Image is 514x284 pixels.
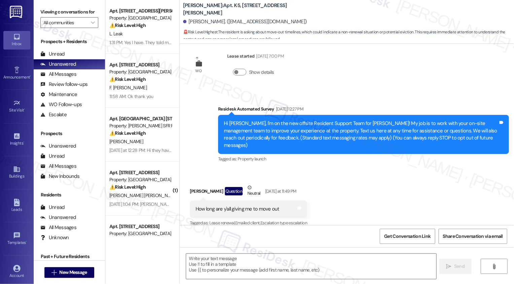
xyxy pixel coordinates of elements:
[238,156,266,162] span: Property launch
[109,230,172,237] div: Property: [GEOGRAPHIC_DATA]
[40,91,77,98] div: Maintenance
[24,107,25,112] span: •
[109,147,486,153] div: [DATE] at 12:28 PM: Hi they have not fix bathroom ceiling and water leaking in hallway guy said i...
[109,7,172,14] div: Apt. [STREET_ADDRESS][PERSON_NAME]
[34,253,105,260] div: Past + Future Residents
[109,184,146,190] strong: ⚠️ Risk Level: High
[227,53,284,62] div: Lease started
[26,239,27,244] span: •
[40,71,76,78] div: All Messages
[249,69,274,76] label: Show details
[40,111,67,118] div: Escalate
[109,130,146,136] strong: ⚠️ Risk Level: High
[109,68,172,75] div: Property: [GEOGRAPHIC_DATA]
[40,234,69,241] div: Unknown
[384,233,431,240] span: Get Conversation Link
[235,220,261,226] span: Emailed client ,
[59,269,87,276] span: New Message
[40,224,76,231] div: All Messages
[109,39,388,45] div: 1:31 PM: Yes I have. They told me to go to post office. Post office said, they don't know why you...
[109,169,172,176] div: Apt. [STREET_ADDRESS]
[23,140,24,145] span: •
[40,153,65,160] div: Unread
[40,7,98,17] label: Viewing conversations for
[183,2,318,17] b: [PERSON_NAME]: Apt. K5, [STREET_ADDRESS][PERSON_NAME]
[218,154,509,164] div: Tagged as:
[30,74,31,78] span: •
[34,38,105,45] div: Prospects + Residents
[3,130,30,149] a: Insights •
[261,220,307,226] span: Escalation type escalation
[446,264,451,269] i: 
[109,14,172,22] div: Property: [GEOGRAPHIC_DATA]
[109,61,172,68] div: Apt. [STREET_ADDRESS]
[40,173,79,180] div: New Inbounds
[190,218,307,228] div: Tagged as:
[246,184,262,198] div: Neutral
[109,138,143,145] span: [PERSON_NAME]
[40,143,76,150] div: Unanswered
[183,18,307,25] div: [PERSON_NAME]. ([EMAIL_ADDRESS][DOMAIN_NAME])
[44,267,94,278] button: New Message
[109,201,444,207] div: [DATE] 1:04 PM: [PERSON_NAME] Solo se ha completado 2 de los 3 problemas que se solicita, el sink...
[109,223,172,230] div: Apt. [STREET_ADDRESS]
[40,204,65,211] div: Unread
[218,105,509,115] div: Residesk Automated Survey
[183,29,218,35] strong: 🚨 Risk Level: Highest
[10,6,24,18] img: ResiDesk Logo
[3,263,30,281] a: Account
[3,230,30,248] a: Templates •
[439,229,507,244] button: Share Conversation via email
[196,206,279,213] div: How long are y'all giving me to move out
[224,120,498,149] div: Hi [PERSON_NAME], I'm on the new offsite Resident Support Team for [PERSON_NAME]! My job is to wo...
[264,188,297,195] div: [DATE] at 11:49 PM
[40,163,76,170] div: All Messages
[454,263,465,270] span: Send
[183,29,514,43] span: : The resident is asking about move-out timelines, which could indicate a non-renewal situation o...
[52,270,57,275] i: 
[209,220,235,226] span: Lease renewal ,
[109,122,172,129] div: Property: [PERSON_NAME] SFR Portfolio
[254,53,284,60] div: [DATE] 7:00 PM
[40,51,65,58] div: Unread
[109,176,172,183] div: Property: [GEOGRAPHIC_DATA]
[109,76,146,82] strong: ⚠️ Risk Level: High
[34,130,105,137] div: Prospects
[109,85,147,91] span: F. [PERSON_NAME]
[3,97,30,116] a: Site Visit •
[40,214,76,221] div: Unanswered
[3,163,30,182] a: Buildings
[109,192,178,198] span: [PERSON_NAME] [PERSON_NAME]
[109,22,146,28] strong: ⚠️ Risk Level: High
[109,31,123,37] span: L. Leak
[439,259,472,274] button: Send
[443,233,503,240] span: Share Conversation via email
[195,67,202,74] div: WO
[109,93,153,99] div: 11:58 AM: Ok thank you
[40,81,88,88] div: Review follow-ups
[109,115,172,122] div: Apt. [GEOGRAPHIC_DATA] [STREET_ADDRESS]
[492,264,497,269] i: 
[91,20,95,25] i: 
[3,31,30,49] a: Inbox
[274,105,303,113] div: [DATE] 12:27 PM
[43,17,88,28] input: All communities
[34,191,105,198] div: Residents
[3,197,30,215] a: Leads
[40,61,76,68] div: Unanswered
[380,229,435,244] button: Get Conversation Link
[225,187,243,195] div: Question
[190,184,307,200] div: [PERSON_NAME]
[40,101,82,108] div: WO Follow-ups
